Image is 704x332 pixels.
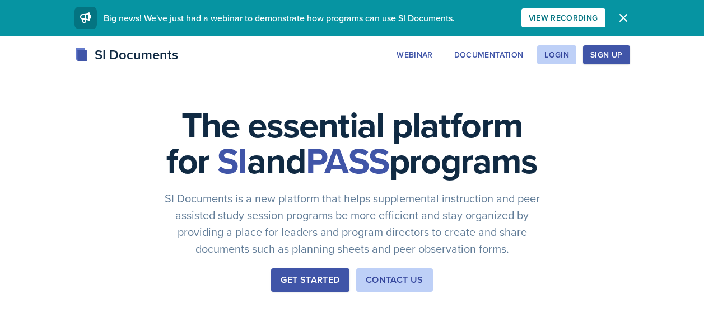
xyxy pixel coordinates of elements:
[389,45,440,64] button: Webinar
[529,13,598,22] div: View Recording
[271,268,349,292] button: Get Started
[537,45,576,64] button: Login
[544,50,569,59] div: Login
[454,50,524,59] div: Documentation
[281,273,339,287] div: Get Started
[104,12,455,24] span: Big news! We've just had a webinar to demonstrate how programs can use SI Documents.
[356,268,433,292] button: Contact Us
[590,50,622,59] div: Sign Up
[74,45,178,65] div: SI Documents
[447,45,531,64] button: Documentation
[583,45,630,64] button: Sign Up
[521,8,605,27] button: View Recording
[366,273,423,287] div: Contact Us
[397,50,432,59] div: Webinar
